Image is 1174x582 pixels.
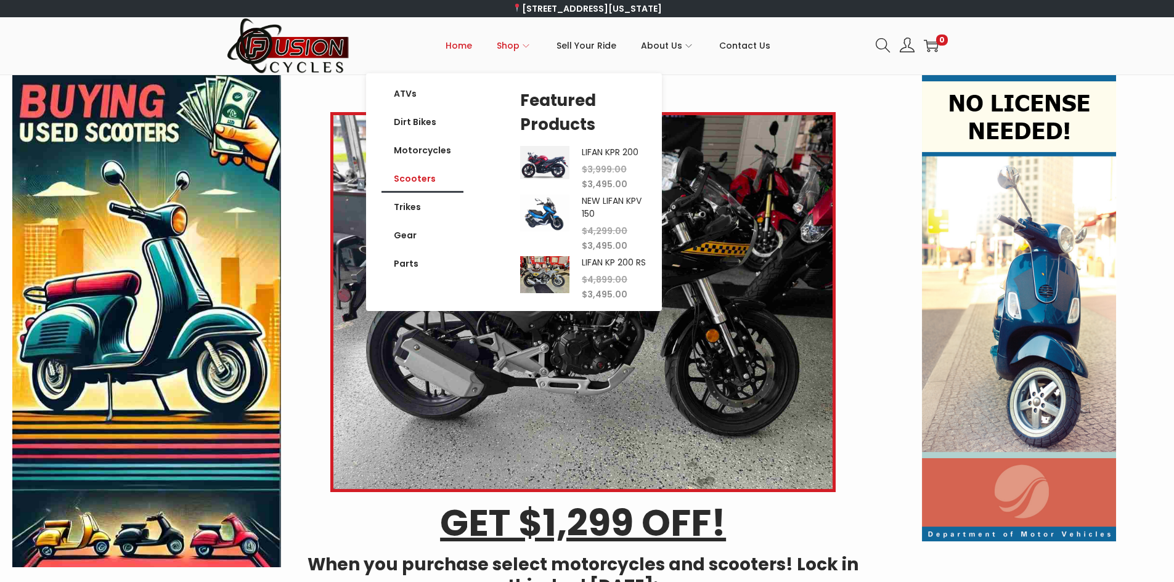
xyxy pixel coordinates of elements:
span: $ [582,178,587,190]
a: About Us [641,18,695,73]
a: Trikes [381,193,463,221]
span: Home [446,30,472,61]
a: Dirt Bikes [381,108,463,136]
span: 4,299.00 [582,225,627,237]
a: Scooters [381,164,463,193]
span: $ [582,240,587,252]
h5: Featured Products [520,89,646,137]
span: 3,495.00 [582,240,627,252]
img: Product Image [520,195,569,232]
a: 0 [924,38,939,53]
img: 📍 [513,4,521,12]
a: [STREET_ADDRESS][US_STATE] [512,2,662,15]
span: 3,495.00 [582,288,627,301]
span: $ [582,225,587,237]
a: Contact Us [719,18,770,73]
nav: Menu [381,79,463,278]
a: NEW LIFAN KPV 150 [582,195,642,220]
img: Product Image [520,256,569,293]
img: Woostify retina logo [227,17,350,75]
a: Home [446,18,472,73]
span: 3,999.00 [582,163,627,176]
a: LIFAN KP 200 RS [582,256,646,269]
span: About Us [641,30,682,61]
span: $ [582,163,587,176]
span: Sell Your Ride [556,30,616,61]
span: 4,899.00 [582,273,627,286]
nav: Primary navigation [350,18,866,73]
a: Shop [497,18,532,73]
span: $ [582,273,587,286]
span: 3,495.00 [582,178,627,190]
a: Parts [381,249,463,278]
a: Motorcycles [381,136,463,164]
span: Shop [497,30,520,61]
img: Product Image [520,146,569,179]
a: ATVs [381,79,463,108]
a: Gear [381,221,463,249]
span: $ [582,288,587,301]
a: LIFAN KPR 200 [582,146,638,158]
span: Contact Us [719,30,770,61]
a: Sell Your Ride [556,18,616,73]
u: GET $1,299 OFF! [440,497,726,549]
